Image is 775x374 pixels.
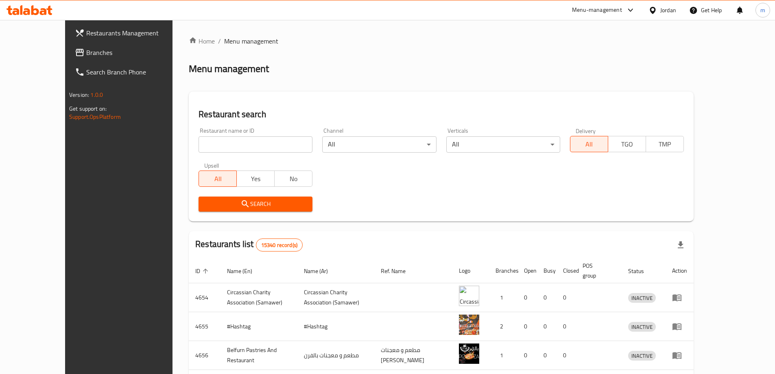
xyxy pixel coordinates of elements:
span: Ref. Name [381,266,416,276]
span: Restaurants Management [86,28,188,38]
td: 4654 [189,283,220,312]
td: 1 [489,283,517,312]
td: 0 [557,312,576,341]
div: Menu [672,350,687,360]
span: 1.0.0 [90,90,103,100]
img: ​Circassian ​Charity ​Association​ (Samawer) [459,286,479,306]
td: مطعم و معجنات بالفرن [297,341,374,370]
input: Search for restaurant name or ID.. [199,136,312,153]
span: Name (En) [227,266,263,276]
td: 0 [517,312,537,341]
span: Branches [86,48,188,57]
a: Support.OpsPlatform [69,112,121,122]
button: Yes [236,171,275,187]
button: TMP [646,136,684,152]
div: Menu [672,322,687,331]
span: Yes [240,173,271,185]
div: Menu [672,293,687,302]
td: مطعم و معجنات [PERSON_NAME] [374,341,452,370]
td: 0 [557,283,576,312]
th: Action [666,258,694,283]
span: Get support on: [69,103,107,114]
span: ID [195,266,211,276]
span: INACTIVE [628,351,656,361]
a: Branches [68,43,194,62]
td: #Hashtag [220,312,297,341]
th: Open [517,258,537,283]
h2: Restaurant search [199,108,684,120]
nav: breadcrumb [189,36,694,46]
td: 0 [537,312,557,341]
td: 0 [537,341,557,370]
span: All [202,173,234,185]
label: Delivery [576,128,596,133]
label: Upsell [204,162,219,168]
td: 0 [537,283,557,312]
button: All [570,136,608,152]
img: Belfurn Pastries And Restaurant [459,343,479,364]
button: No [274,171,312,187]
td: ​Circassian ​Charity ​Association​ (Samawer) [220,283,297,312]
img: #Hashtag [459,315,479,335]
li: / [218,36,221,46]
td: #Hashtag [297,312,374,341]
td: 0 [517,341,537,370]
span: Version: [69,90,89,100]
span: Status [628,266,655,276]
td: ​Circassian ​Charity ​Association​ (Samawer) [297,283,374,312]
td: 0 [557,341,576,370]
div: Export file [671,235,690,255]
span: Search Branch Phone [86,67,188,77]
button: All [199,171,237,187]
td: 4655 [189,312,220,341]
td: 1 [489,341,517,370]
a: Restaurants Management [68,23,194,43]
a: Home [189,36,215,46]
th: Branches [489,258,517,283]
span: Menu management [224,36,278,46]
span: TMP [649,138,681,150]
button: Search [199,197,312,212]
span: m [760,6,765,15]
button: TGO [608,136,646,152]
h2: Restaurants list [195,238,303,252]
span: TGO [611,138,643,150]
h2: Menu management [189,62,269,75]
div: Total records count [256,238,303,252]
a: Search Branch Phone [68,62,194,82]
div: All [446,136,560,153]
span: 15340 record(s) [256,241,302,249]
span: Name (Ar) [304,266,338,276]
span: Search [205,199,306,209]
span: INACTIVE [628,293,656,303]
div: Menu-management [572,5,622,15]
td: Belfurn Pastries And Restaurant [220,341,297,370]
td: 0 [517,283,537,312]
span: INACTIVE [628,322,656,332]
td: 2 [489,312,517,341]
td: 4656 [189,341,220,370]
th: Closed [557,258,576,283]
div: Jordan [660,6,676,15]
th: Logo [452,258,489,283]
span: No [278,173,309,185]
span: All [574,138,605,150]
span: POS group [583,261,612,280]
div: All [322,136,436,153]
th: Busy [537,258,557,283]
